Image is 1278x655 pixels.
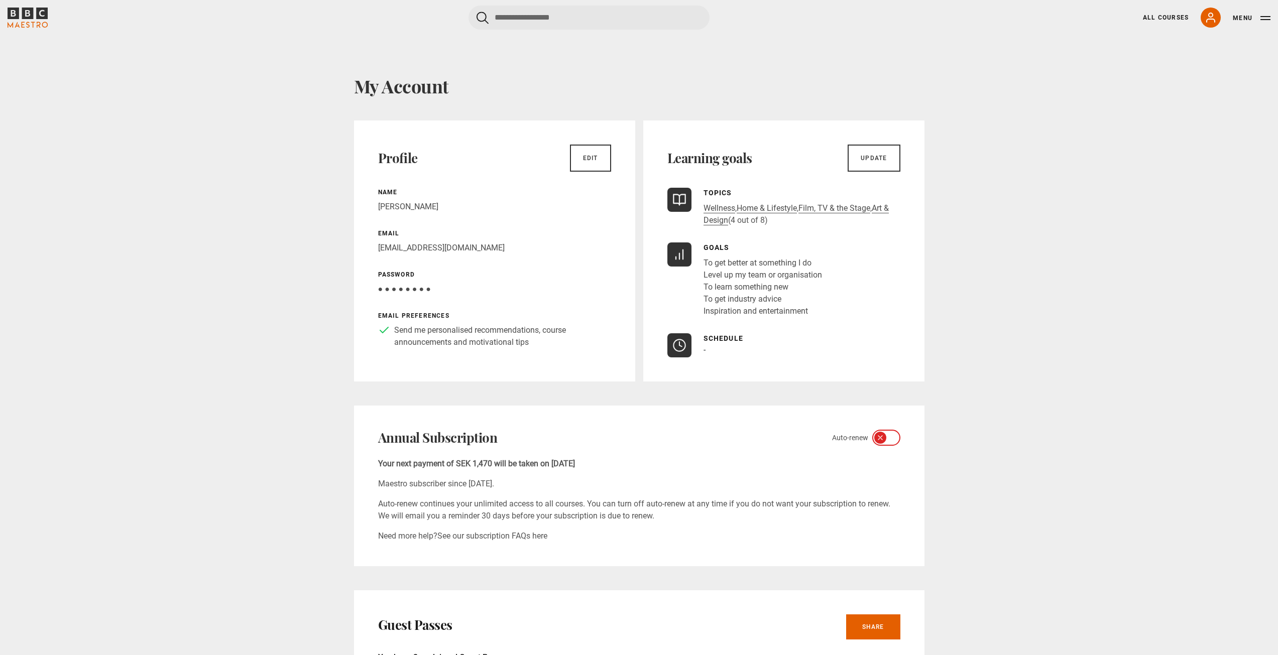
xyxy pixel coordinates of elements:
[477,12,489,24] button: Submit the search query
[378,270,611,279] p: Password
[832,433,868,443] span: Auto-renew
[1143,13,1189,22] a: All Courses
[378,498,900,522] p: Auto-renew continues your unlimited access to all courses. You can turn off auto-renew at any tim...
[378,150,418,166] h2: Profile
[378,459,575,468] b: Your next payment of SEK 1,470 will be taken on [DATE]
[667,150,752,166] h2: Learning goals
[704,269,822,281] li: Level up my team or organisation
[848,145,900,172] a: Update
[378,478,900,490] p: Maestro subscriber since [DATE].
[378,284,431,294] span: ● ● ● ● ● ● ● ●
[378,617,452,633] h2: Guest Passes
[704,242,822,253] p: Goals
[704,257,822,269] li: To get better at something I do
[704,188,900,198] p: Topics
[378,242,611,254] p: [EMAIL_ADDRESS][DOMAIN_NAME]
[378,201,611,213] p: [PERSON_NAME]
[704,333,744,344] p: Schedule
[354,75,924,96] h1: My Account
[704,281,822,293] li: To learn something new
[378,229,611,238] p: Email
[378,430,498,446] h2: Annual Subscription
[704,345,706,354] span: -
[378,188,611,197] p: Name
[469,6,710,30] input: Search
[704,203,735,213] a: Wellness
[737,203,797,213] a: Home & Lifestyle
[704,305,822,317] li: Inspiration and entertainment
[394,324,611,348] p: Send me personalised recommendations, course announcements and motivational tips
[846,614,900,639] a: Share
[704,202,900,226] p: , , , (4 out of 8)
[8,8,48,28] svg: BBC Maestro
[570,145,611,172] a: Edit
[704,293,822,305] li: To get industry advice
[1233,13,1270,23] button: Toggle navigation
[437,531,547,541] a: See our subscription FAQs here
[378,311,611,320] p: Email preferences
[798,203,870,213] a: Film, TV & the Stage
[378,530,900,542] p: Need more help?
